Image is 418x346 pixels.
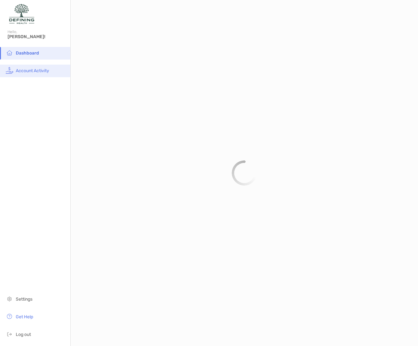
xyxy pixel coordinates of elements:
span: [PERSON_NAME]! [8,34,67,39]
span: Settings [16,297,32,302]
img: activity icon [6,66,13,74]
img: logout icon [6,330,13,338]
img: settings icon [6,295,13,303]
span: Get Help [16,314,33,320]
img: household icon [6,49,13,56]
img: Zoe Logo [8,3,36,25]
span: Dashboard [16,50,39,56]
span: Account Activity [16,68,49,73]
img: get-help icon [6,313,13,320]
span: Log out [16,332,31,337]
